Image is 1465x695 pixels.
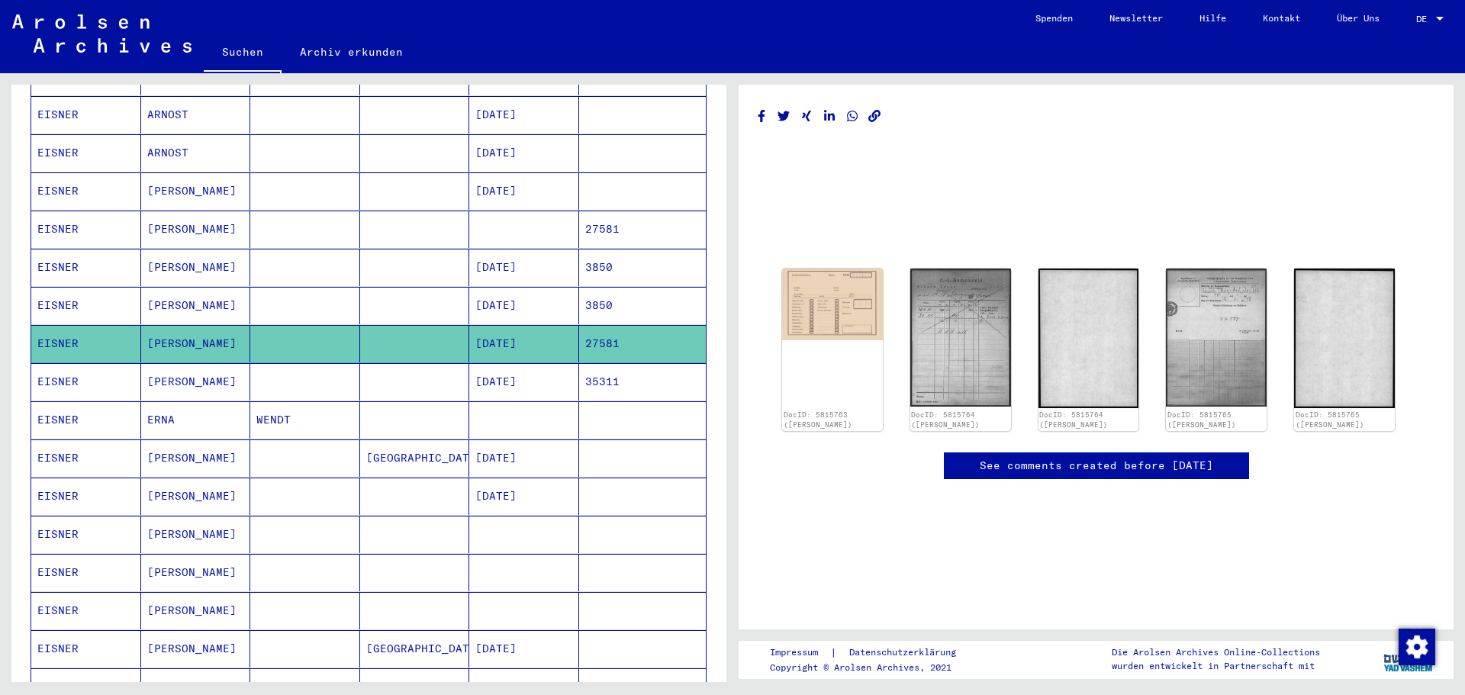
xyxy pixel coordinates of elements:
mat-cell: EISNER [31,172,141,210]
mat-cell: EISNER [31,211,141,248]
mat-cell: EISNER [31,249,141,286]
button: Share on LinkedIn [822,107,838,126]
mat-cell: [DATE] [469,439,579,477]
mat-cell: [DATE] [469,287,579,324]
mat-cell: EISNER [31,592,141,629]
mat-cell: [DATE] [469,630,579,668]
img: 001.jpg [910,269,1011,407]
mat-cell: [DATE] [469,96,579,134]
a: DocID: 5815765 ([PERSON_NAME]) [1167,410,1236,430]
a: DocID: 5815763 ([PERSON_NAME]) [784,410,852,430]
mat-cell: EISNER [31,554,141,591]
mat-cell: 35311 [579,363,707,401]
mat-cell: EISNER [31,439,141,477]
mat-cell: [DATE] [469,249,579,286]
mat-cell: ERNA [141,401,251,439]
mat-cell: [PERSON_NAME] [141,172,251,210]
p: Copyright © Arolsen Archives, 2021 [770,661,974,674]
a: Archiv erkunden [282,34,421,70]
mat-cell: EISNER [31,630,141,668]
mat-cell: [PERSON_NAME] [141,287,251,324]
mat-cell: [PERSON_NAME] [141,325,251,362]
mat-cell: EISNER [31,363,141,401]
mat-cell: [DATE] [469,363,579,401]
a: Impressum [770,645,830,661]
mat-cell: [DATE] [469,134,579,172]
mat-cell: [PERSON_NAME] [141,516,251,553]
mat-cell: 3850 [579,249,707,286]
mat-cell: [PERSON_NAME] [141,592,251,629]
mat-cell: EISNER [31,96,141,134]
mat-cell: EISNER [31,478,141,515]
img: yv_logo.png [1380,640,1438,678]
mat-cell: [DATE] [469,325,579,362]
mat-cell: [PERSON_NAME] [141,478,251,515]
mat-cell: [PERSON_NAME] [141,439,251,477]
p: Die Arolsen Archives Online-Collections [1112,645,1320,659]
mat-cell: ARNOST [141,134,251,172]
a: Suchen [204,34,282,73]
mat-cell: ARNOST [141,96,251,134]
mat-cell: 27581 [579,211,707,248]
img: 001.jpg [782,269,883,340]
mat-cell: 27581 [579,325,707,362]
mat-cell: EISNER [31,401,141,439]
button: Share on Xing [799,107,815,126]
mat-cell: [PERSON_NAME] [141,363,251,401]
a: DocID: 5815764 ([PERSON_NAME]) [1039,410,1108,430]
p: wurden entwickelt in Partnerschaft mit [1112,659,1320,673]
img: Arolsen_neg.svg [12,14,192,53]
img: 001.jpg [1166,269,1267,407]
a: Datenschutzerklärung [837,645,974,661]
img: 002.jpg [1294,269,1395,408]
button: Share on Facebook [754,107,770,126]
button: Share on Twitter [776,107,792,126]
mat-cell: EISNER [31,287,141,324]
mat-cell: EISNER [31,325,141,362]
mat-cell: [PERSON_NAME] [141,211,251,248]
a: See comments created before [DATE] [980,458,1213,474]
mat-cell: [PERSON_NAME] [141,249,251,286]
a: DocID: 5815765 ([PERSON_NAME]) [1296,410,1364,430]
span: DE [1416,14,1433,24]
mat-cell: [PERSON_NAME] [141,554,251,591]
mat-cell: EISNER [31,134,141,172]
mat-cell: [PERSON_NAME] [141,630,251,668]
div: | [770,645,974,661]
mat-cell: [GEOGRAPHIC_DATA] [360,439,470,477]
img: Zustimmung ändern [1399,629,1435,665]
button: Copy link [867,107,883,126]
mat-cell: 3850 [579,287,707,324]
mat-cell: WENDT [250,401,360,439]
img: 002.jpg [1038,269,1139,408]
mat-cell: [DATE] [469,478,579,515]
button: Share on WhatsApp [845,107,861,126]
mat-cell: [DATE] [469,172,579,210]
mat-cell: [GEOGRAPHIC_DATA] [360,630,470,668]
mat-cell: EISNER [31,516,141,553]
a: DocID: 5815764 ([PERSON_NAME]) [911,410,980,430]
